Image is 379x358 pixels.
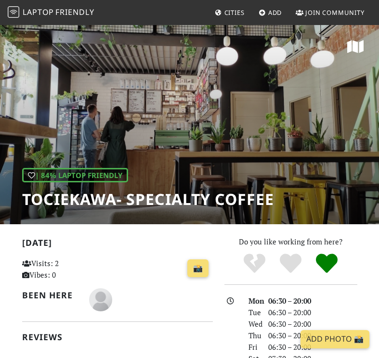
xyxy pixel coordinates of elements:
div: 06:30 – 20:00 [262,341,363,353]
img: blank-535327c66bd565773addf3077783bbfce4b00ec00e9fd257753287c682c7fa38.png [89,288,112,311]
span: Add [268,8,282,17]
a: Add Photo 📸 [301,330,369,348]
p: Do you like working from here? [224,236,357,247]
div: Mon [243,295,263,307]
p: Visits: 2 Vibes: 0 [22,257,78,281]
div: Yes [273,253,309,274]
span: Friendly [55,7,94,17]
h1: Tociekawa- Specialty Coffee [22,190,274,208]
div: 06:30 – 20:00 [262,307,363,318]
a: 📸 [187,259,209,278]
a: Cities [211,4,248,21]
div: Tue [243,307,263,318]
div: | 84% Laptop Friendly [22,168,128,182]
div: No [236,253,273,274]
span: Laptop [23,7,54,17]
div: 06:30 – 20:00 [262,330,363,341]
div: Wed [243,318,263,330]
div: 06:30 – 20:00 [262,295,363,307]
div: Thu [243,330,263,341]
img: LaptopFriendly [8,6,19,18]
h2: Been here [22,290,78,300]
h2: Reviews [22,332,213,342]
div: Definitely! [309,253,345,274]
h2: [DATE] [22,238,213,252]
div: 06:30 – 20:00 [262,318,363,330]
span: Giovani Chacon [89,294,112,303]
span: Join Community [305,8,365,17]
div: Fri [243,341,263,353]
a: Add [255,4,286,21]
a: Join Community [292,4,368,21]
span: Cities [224,8,245,17]
a: LaptopFriendly LaptopFriendly [8,4,94,21]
